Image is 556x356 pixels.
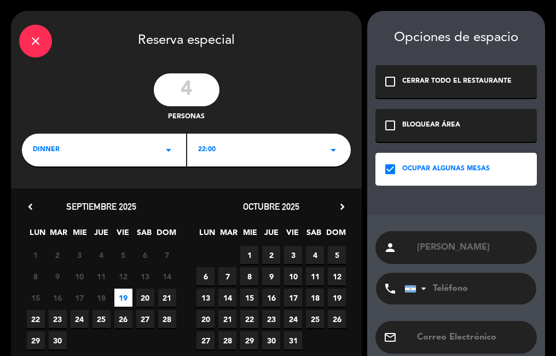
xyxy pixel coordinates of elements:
[157,226,175,244] span: DOM
[196,310,215,328] span: 20
[158,246,176,264] span: 7
[240,289,258,307] span: 15
[162,143,175,157] i: arrow_drop_down
[402,120,460,131] div: BLOQUEAR ÁREA
[327,143,340,157] i: arrow_drop_down
[240,246,258,264] span: 1
[11,11,362,68] div: Reserva especial
[284,246,302,264] span: 3
[49,267,67,285] span: 9
[49,331,67,349] span: 30
[284,289,302,307] span: 17
[71,310,89,328] span: 24
[71,246,89,264] span: 3
[136,289,154,307] span: 20
[49,246,67,264] span: 2
[198,226,216,244] span: LUN
[154,73,219,106] input: 0
[241,226,259,244] span: MIE
[71,267,89,285] span: 10
[328,267,346,285] span: 12
[283,226,302,244] span: VIE
[196,289,215,307] span: 13
[27,289,45,307] span: 15
[136,267,154,285] span: 13
[404,273,525,305] input: Teléfono
[284,267,302,285] span: 10
[27,267,45,285] span: 8
[405,273,430,304] div: Argentina: +54
[71,226,89,244] span: MIE
[136,310,154,328] span: 27
[218,310,236,328] span: 21
[384,241,397,254] i: person
[306,289,324,307] span: 18
[71,289,89,307] span: 17
[337,201,348,213] i: chevron_right
[384,163,397,176] i: check_box
[196,267,215,285] span: 6
[114,226,132,244] span: VIE
[284,310,302,328] span: 24
[28,226,47,244] span: LUN
[158,310,176,328] span: 28
[114,310,132,328] span: 26
[306,246,324,264] span: 4
[158,289,176,307] span: 21
[219,226,238,244] span: MAR
[284,331,302,349] span: 31
[92,289,111,307] span: 18
[49,289,67,307] span: 16
[240,310,258,328] span: 22
[384,119,397,132] i: check_box_outline_blank
[384,282,397,295] i: phone
[66,201,136,212] span: septiembre 2025
[136,246,154,264] span: 6
[198,145,216,156] span: 22:00
[262,310,280,328] span: 23
[50,226,68,244] span: MAR
[92,246,111,264] span: 4
[218,331,236,349] span: 28
[218,267,236,285] span: 7
[328,310,346,328] span: 26
[114,289,132,307] span: 19
[262,267,280,285] span: 9
[306,267,324,285] span: 11
[92,310,111,328] span: 25
[27,246,45,264] span: 1
[305,226,323,244] span: SAB
[240,267,258,285] span: 8
[158,267,176,285] span: 14
[262,331,280,349] span: 30
[114,267,132,285] span: 12
[49,310,67,328] span: 23
[416,240,529,255] input: Nombre
[262,246,280,264] span: 2
[262,226,280,244] span: JUE
[92,267,111,285] span: 11
[384,331,397,344] i: email
[33,145,60,156] span: dinner
[326,226,344,244] span: DOM
[240,331,258,349] span: 29
[168,112,205,123] span: personas
[328,289,346,307] span: 19
[262,289,280,307] span: 16
[416,330,529,345] input: Correo Electrónico
[196,331,215,349] span: 27
[25,201,36,213] i: chevron_left
[29,35,42,48] i: close
[306,310,324,328] span: 25
[402,76,512,87] div: CERRAR TODO EL RESTAURANTE
[27,310,45,328] span: 22
[384,75,397,88] i: check_box_outline_blank
[114,246,132,264] span: 5
[402,164,490,175] div: OCUPAR ALGUNAS MESAS
[328,246,346,264] span: 5
[375,30,537,46] div: Opciones de espacio
[27,331,45,349] span: 29
[243,201,299,212] span: octubre 2025
[218,289,236,307] span: 14
[92,226,111,244] span: JUE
